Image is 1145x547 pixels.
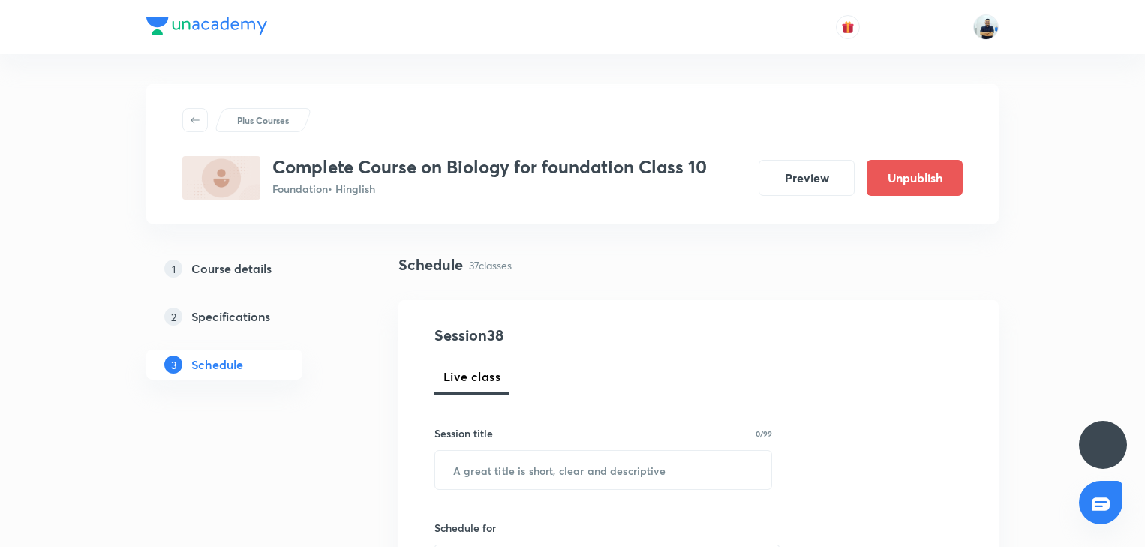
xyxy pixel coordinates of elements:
[443,368,500,386] span: Live class
[237,113,289,127] p: Plus Courses
[146,254,350,284] a: 1Course details
[841,20,855,34] img: avatar
[434,425,493,441] h6: Session title
[973,14,999,40] img: URVIK PATEL
[1094,436,1112,454] img: ttu
[836,15,860,39] button: avatar
[272,156,707,178] h3: Complete Course on Biology for foundation Class 10
[164,308,182,326] p: 2
[756,430,772,437] p: 0/99
[191,308,270,326] h5: Specifications
[191,260,272,278] h5: Course details
[469,257,512,273] p: 37 classes
[867,160,963,196] button: Unpublish
[164,260,182,278] p: 1
[146,17,267,38] a: Company Logo
[191,356,243,374] h5: Schedule
[146,17,267,35] img: Company Logo
[398,254,463,276] h4: Schedule
[435,451,771,489] input: A great title is short, clear and descriptive
[182,156,260,200] img: 9571AF4E-BD8F-4FAC-B542-654307339B16_plus.png
[434,324,708,347] h4: Session 38
[759,160,855,196] button: Preview
[146,302,350,332] a: 2Specifications
[272,181,707,197] p: Foundation • Hinglish
[434,520,772,536] h6: Schedule for
[164,356,182,374] p: 3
